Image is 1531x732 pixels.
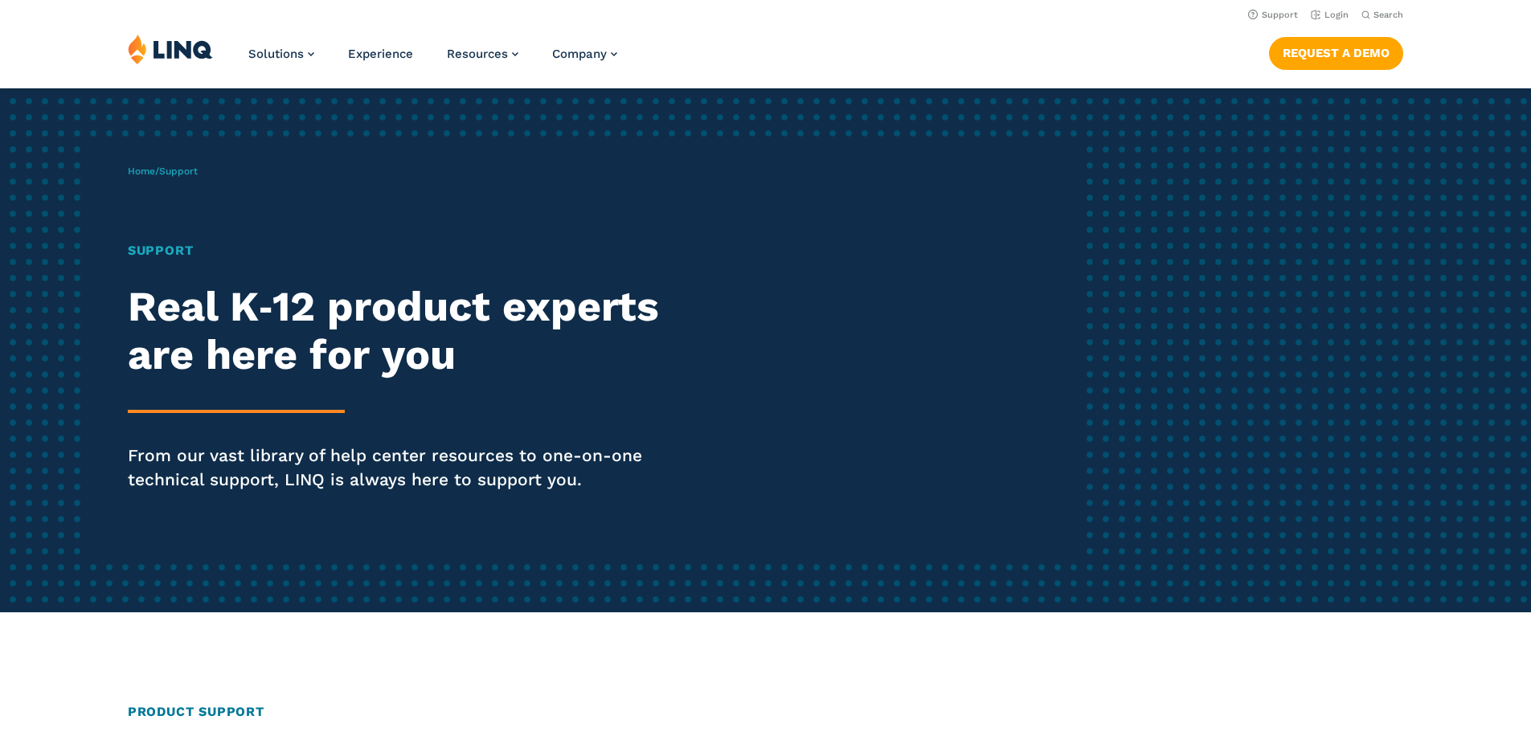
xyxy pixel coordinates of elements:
[128,283,718,379] h2: Real K‑12 product experts are here for you
[1373,10,1403,20] span: Search
[128,34,213,64] img: LINQ | K‑12 Software
[128,241,718,260] h1: Support
[248,34,617,87] nav: Primary Navigation
[1269,34,1403,69] nav: Button Navigation
[552,47,607,61] span: Company
[159,166,198,177] span: Support
[447,47,508,61] span: Resources
[248,47,314,61] a: Solutions
[348,47,413,61] a: Experience
[248,47,304,61] span: Solutions
[552,47,617,61] a: Company
[128,166,198,177] span: /
[128,702,1403,722] h2: Product Support
[1269,37,1403,69] a: Request a Demo
[1361,9,1403,21] button: Open Search Bar
[1248,10,1298,20] a: Support
[128,166,155,177] a: Home
[128,444,718,492] p: From our vast library of help center resources to one-on-one technical support, LINQ is always he...
[447,47,518,61] a: Resources
[1311,10,1349,20] a: Login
